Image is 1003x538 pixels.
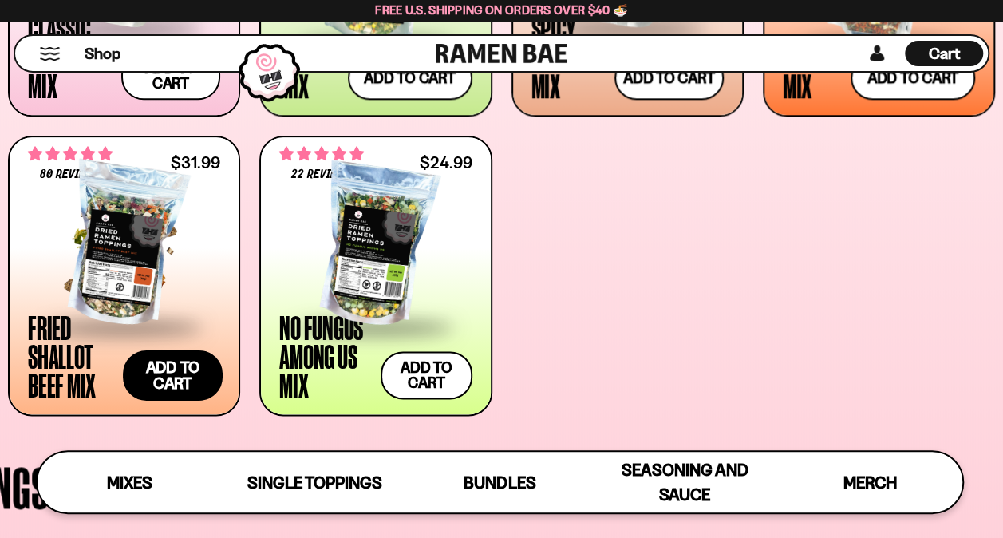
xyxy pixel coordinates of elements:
div: $31.99 [171,155,220,170]
div: Classic Seafood Mix [28,14,113,100]
div: Kimchi Mix [783,42,843,100]
a: 4.82 stars 80 reviews $31.99 Fried Shallot Beef Mix Add to cart [8,136,240,416]
div: Spicy Garlic Mix [531,14,606,100]
span: Free U.S. Shipping on Orders over $40 🍜 [375,2,628,18]
a: Bundles [407,452,592,512]
a: Seasoning and Sauce [592,452,777,512]
a: Shop [85,41,120,66]
span: Bundles [464,473,535,493]
button: Add to cart [381,351,472,399]
a: Merch [777,452,962,512]
span: Single Toppings [247,473,382,493]
div: Fried Shallot Beef Mix [28,313,117,399]
span: 4.82 stars [279,144,364,164]
span: Seasoning and Sauce [621,460,748,504]
div: Cart [905,36,983,71]
span: Shop [85,43,120,65]
span: Cart [929,44,960,63]
div: No Fungus Among Us Mix [279,313,373,399]
a: Mixes [38,452,223,512]
span: 4.82 stars [28,144,113,164]
button: Mobile Menu Trigger [39,47,61,61]
div: $24.99 [419,155,472,170]
span: Merch [843,473,896,493]
a: 4.82 stars 22 reviews $24.99 No Fungus Among Us Mix Add to cart [259,136,492,416]
button: Add to cart [123,350,223,400]
span: Mixes [107,473,152,493]
a: Single Toppings [223,452,408,512]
